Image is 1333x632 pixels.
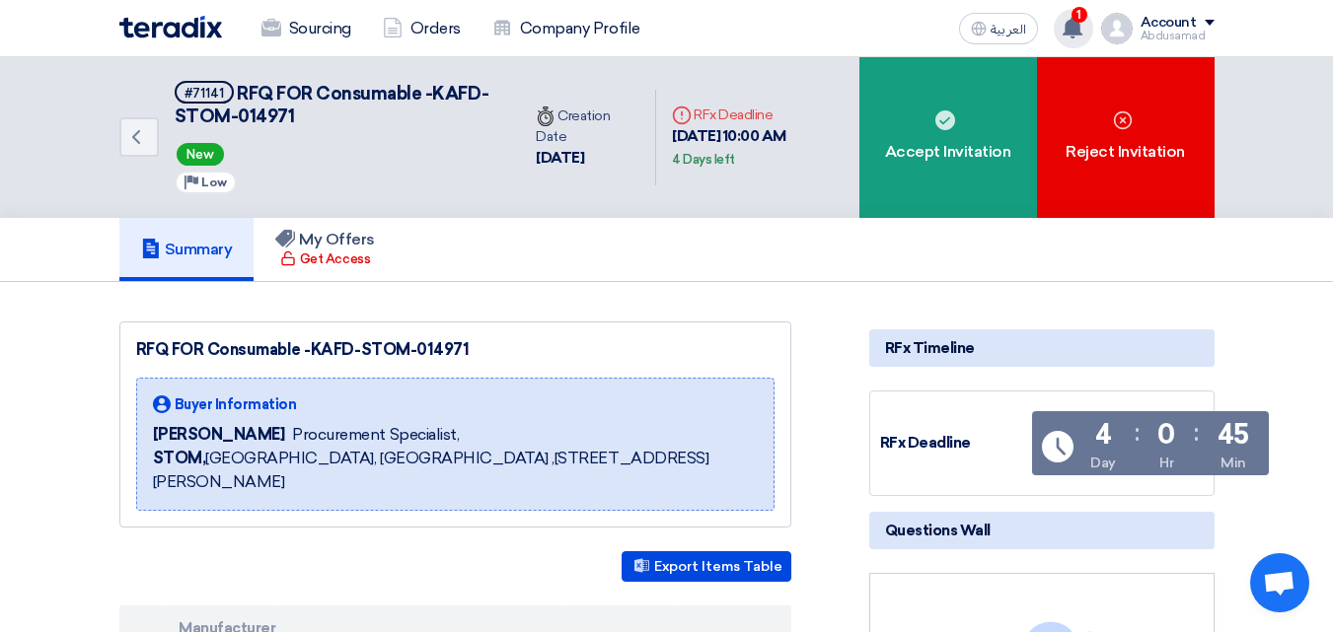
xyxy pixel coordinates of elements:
span: Procurement Specialist, [292,423,459,447]
div: Day [1090,453,1116,473]
div: Account [1141,15,1197,32]
span: 1 [1072,7,1087,23]
div: Get Access [280,249,370,269]
div: Accept Invitation [859,57,1037,218]
a: Orders [367,7,477,50]
div: 4 [1095,421,1112,449]
div: #71141 [185,87,224,100]
div: Hr [1159,453,1173,473]
div: RFQ FOR Consumable -KAFD-STOM-014971 [136,338,775,362]
a: Open chat [1250,553,1309,612]
button: العربية [959,13,1038,44]
div: [DATE] [536,147,639,170]
span: [PERSON_NAME] [153,423,285,447]
a: My Offers Get Access [254,218,397,281]
div: RFx Deadline [880,432,1028,455]
a: Company Profile [477,7,656,50]
div: Creation Date [536,105,639,147]
span: [GEOGRAPHIC_DATA], [GEOGRAPHIC_DATA] ,[STREET_ADDRESS][PERSON_NAME] [153,447,758,494]
div: [DATE] 10:00 AM [672,125,843,170]
span: العربية [991,23,1026,36]
b: STOM, [153,449,206,467]
div: Abdusamad [1141,31,1215,41]
span: Buyer Information [175,394,297,415]
div: : [1135,415,1140,451]
img: profile_test.png [1101,13,1133,44]
div: 4 Days left [672,150,735,170]
span: Low [201,176,227,189]
h5: RFQ FOR Consumable -KAFD-STOM-014971 [175,81,497,129]
button: Export Items Table [622,551,791,582]
div: RFx Deadline [672,105,843,125]
div: RFx Timeline [869,329,1215,367]
div: 45 [1218,421,1249,449]
a: Sourcing [246,7,367,50]
span: RFQ FOR Consumable -KAFD-STOM-014971 [175,83,489,127]
img: Teradix logo [119,16,222,38]
span: Questions Wall [885,520,991,541]
div: 0 [1157,421,1175,449]
a: Summary [119,218,255,281]
div: Min [1221,453,1246,473]
h5: Summary [141,240,233,259]
div: Reject Invitation [1037,57,1215,218]
div: : [1194,415,1199,451]
h5: My Offers [275,230,375,249]
span: New [177,143,224,166]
